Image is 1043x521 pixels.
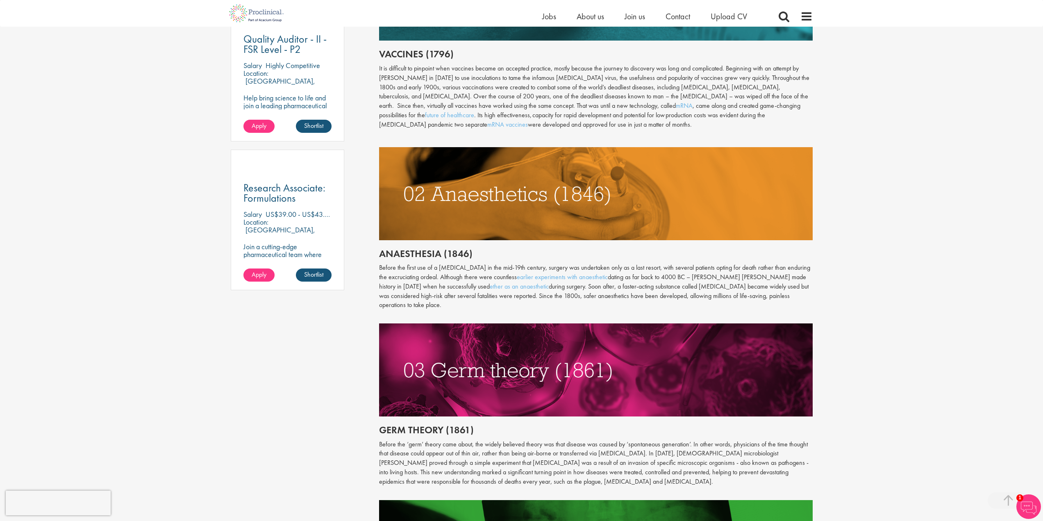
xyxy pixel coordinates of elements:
div: It is difficult to pinpoint when vaccines became an accepted practice, mostly because the journey... [379,64,813,130]
a: Apply [243,120,275,133]
h2: Vaccines (1796) [379,49,813,59]
a: Shortlist [296,120,332,133]
p: [GEOGRAPHIC_DATA], [GEOGRAPHIC_DATA] [243,76,315,93]
p: Before the first use of a [MEDICAL_DATA] in the mid-19th century, surgery was undertaken only as ... [379,263,813,310]
span: Research Associate: Formulations [243,181,325,205]
a: earlier experiments with anaesthetic [517,273,608,281]
a: Shortlist [296,268,332,282]
a: About us [577,11,604,22]
a: ether as an anaesthetic [490,282,549,291]
p: Highly Competitive [266,61,320,70]
p: US$39.00 - US$43.00 per hour [266,209,358,219]
span: 1 [1016,494,1023,501]
h2: Germ theory (1861) [379,425,813,435]
a: Jobs [542,11,556,22]
a: Contact [666,11,690,22]
span: Apply [252,270,266,279]
a: Quality Auditor - II - FSR Level - P2 [243,34,332,55]
a: mRNA [676,101,693,110]
img: Chatbot [1016,494,1041,519]
a: Upload CV [711,11,747,22]
a: Join us [625,11,645,22]
span: Quality Auditor - II - FSR Level - P2 [243,32,327,56]
img: germ theory [379,323,813,416]
a: Research Associate: Formulations [243,183,332,203]
span: Salary [243,61,262,70]
span: Salary [243,209,262,219]
iframe: reCAPTCHA [6,491,111,515]
a: Apply [243,268,275,282]
span: Location: [243,217,268,227]
p: [GEOGRAPHIC_DATA], [GEOGRAPHIC_DATA] [243,225,315,242]
h2: Anaesthesia (1846) [379,248,813,259]
p: Join a cutting-edge pharmaceutical team where your precision and passion for quality will help sh... [243,243,332,282]
span: Location: [243,68,268,78]
p: Help bring science to life and join a leading pharmaceutical company to play a key role in delive... [243,94,332,141]
span: Apply [252,121,266,130]
a: mRNA vaccines [487,120,528,129]
p: Before the ‘germ’ theory came about, the widely believed theory was that disease was caused by ‘s... [379,440,813,487]
a: future of healthcare [425,111,474,119]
